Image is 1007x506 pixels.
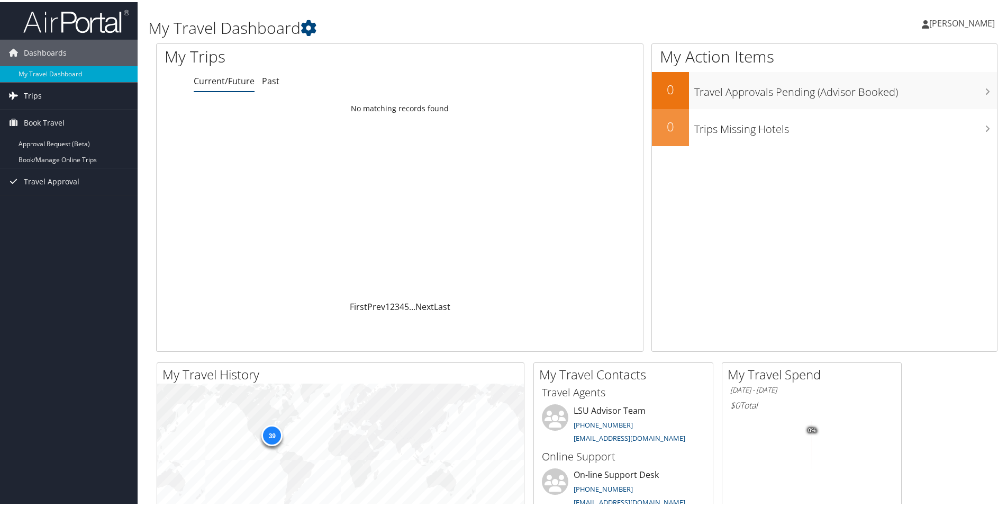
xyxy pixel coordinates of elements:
a: 0Trips Missing Hotels [652,107,997,144]
a: Past [262,73,279,85]
span: [PERSON_NAME] [929,15,995,27]
a: 5 [404,299,409,310]
a: 4 [400,299,404,310]
span: Dashboards [24,38,67,64]
img: airportal-logo.png [23,7,129,32]
li: LSU Advisor Team [537,402,710,446]
h2: My Travel History [162,363,524,381]
h1: My Trips [165,43,432,66]
span: … [409,299,415,310]
a: [PHONE_NUMBER] [574,482,633,492]
h2: My Travel Contacts [539,363,713,381]
span: $0 [730,397,740,409]
td: No matching records found [157,97,643,116]
a: Prev [367,299,385,310]
h1: My Action Items [652,43,997,66]
h6: Total [730,397,893,409]
a: First [350,299,367,310]
h6: [DATE] - [DATE] [730,383,893,393]
h3: Travel Approvals Pending (Advisor Booked) [694,77,997,97]
a: [PERSON_NAME] [922,5,1005,37]
div: 39 [261,423,283,444]
a: [EMAIL_ADDRESS][DOMAIN_NAME] [574,495,685,505]
tspan: 0% [808,425,817,431]
h3: Travel Agents [542,383,705,398]
h2: 0 [652,78,689,96]
span: Trips [24,81,42,107]
h3: Trips Missing Hotels [694,114,997,135]
a: 0Travel Approvals Pending (Advisor Booked) [652,70,997,107]
a: Current/Future [194,73,255,85]
a: Last [434,299,450,310]
span: Travel Approval [24,166,79,193]
a: 2 [390,299,395,310]
h3: Online Support [542,447,705,462]
a: Next [415,299,434,310]
h1: My Travel Dashboard [148,15,720,37]
h2: 0 [652,116,689,134]
a: [PHONE_NUMBER] [574,418,633,428]
h2: My Travel Spend [728,363,901,381]
a: 3 [395,299,400,310]
a: [EMAIL_ADDRESS][DOMAIN_NAME] [574,431,685,441]
a: 1 [385,299,390,310]
span: Book Travel [24,108,65,134]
